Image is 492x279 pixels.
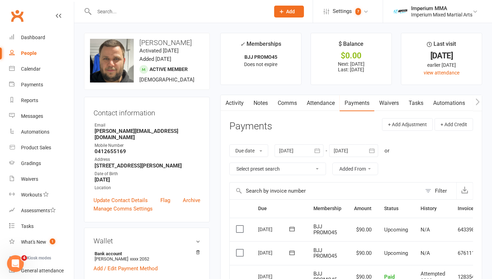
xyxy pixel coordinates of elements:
div: General attendance [21,268,64,273]
a: Manage Comms Settings [93,205,153,213]
div: Last visit [427,40,456,52]
a: Assessments [9,203,74,219]
div: Filter [435,187,447,195]
th: Due [252,200,307,217]
div: Calendar [21,66,41,72]
div: Mobile Number [95,142,200,149]
time: Added [DATE] [139,56,171,62]
div: Gradings [21,160,41,166]
button: Filter [422,183,456,199]
time: Activated [DATE] [139,48,179,54]
div: [DATE] [258,224,290,235]
h3: Contact information [93,106,200,117]
a: Calendar [9,61,74,77]
div: Assessments [21,208,56,213]
img: thumb_image1639376871.png [394,5,408,19]
iframe: Intercom live chat [7,255,24,272]
div: Imperium Mixed Martial Arts [411,12,472,18]
span: [DEMOGRAPHIC_DATA] [139,77,194,83]
img: image1721033411.png [90,39,134,83]
span: Does not expire [244,62,277,67]
a: Payments [9,77,74,93]
span: Upcoming [384,227,408,233]
a: Reports [9,93,74,108]
a: Attendance [302,95,340,111]
a: Dashboard [9,30,74,45]
li: [PERSON_NAME] [93,250,200,263]
a: Payments [340,95,374,111]
a: Tasks [404,95,428,111]
a: Add / Edit Payment Method [93,264,158,273]
div: Product Sales [21,145,51,150]
div: Location [95,185,200,191]
span: Add [286,9,295,14]
td: 6761119 [451,241,484,265]
div: Address [95,156,200,163]
div: Dashboard [21,35,45,40]
span: N/A [421,227,430,233]
h3: [PERSON_NAME] [90,39,204,46]
a: Activity [221,95,249,111]
a: Automations [428,95,470,111]
button: + Add Adjustment [382,118,433,131]
th: Status [378,200,414,217]
th: Amount [348,200,378,217]
div: earlier [DATE] [408,61,476,69]
input: Search... [92,7,265,16]
div: Waivers [21,176,38,182]
a: Comms [273,95,302,111]
td: $90.00 [348,218,378,242]
strong: Bank account [95,251,197,256]
button: Due date [229,144,268,157]
div: People [21,50,37,56]
a: Gradings [9,156,74,171]
button: + Add Credit [435,118,473,131]
td: $90.00 [348,241,378,265]
span: 4 [21,255,27,261]
span: BJJ PROMO45 [313,223,337,236]
a: Workouts [9,187,74,203]
a: Waivers [9,171,74,187]
a: Clubworx [8,7,26,24]
h3: Payments [229,121,272,132]
span: Active member [150,66,188,72]
a: Flag [160,196,170,205]
th: Invoice # [451,200,484,217]
a: Waivers [374,95,404,111]
span: 7 [355,8,361,15]
button: Added From [332,163,378,175]
th: Membership [307,200,348,217]
div: Email [95,122,200,129]
span: 1 [50,238,55,244]
i: ✓ [240,41,245,48]
th: History [414,200,451,217]
div: Memberships [240,40,281,52]
a: Notes [249,95,273,111]
div: $0.00 [317,52,385,59]
span: N/A [421,250,430,256]
span: xxxx 2052 [130,256,149,262]
h3: Wallet [93,237,200,245]
span: Settings [333,3,352,19]
div: Date of Birth [95,171,200,177]
div: What's New [21,239,46,245]
div: $ Balance [339,40,364,52]
span: BJJ PROMO45 [313,247,337,259]
a: General attendance kiosk mode [9,263,74,279]
div: Payments [21,82,43,87]
strong: [PERSON_NAME][EMAIL_ADDRESS][DOMAIN_NAME] [95,128,200,141]
a: view attendance [424,70,459,76]
div: Workouts [21,192,42,198]
div: [DATE] [408,52,476,59]
input: Search by invoice number [230,183,422,199]
div: Reports [21,98,38,103]
a: Archive [183,196,200,205]
strong: 0412655169 [95,148,200,155]
div: or [384,146,389,155]
td: 6433980 [451,218,484,242]
a: What's New1 [9,234,74,250]
strong: [DATE] [95,177,200,183]
div: Tasks [21,223,34,229]
button: Add [274,6,304,17]
p: Next: [DATE] Last: [DATE] [317,61,385,72]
